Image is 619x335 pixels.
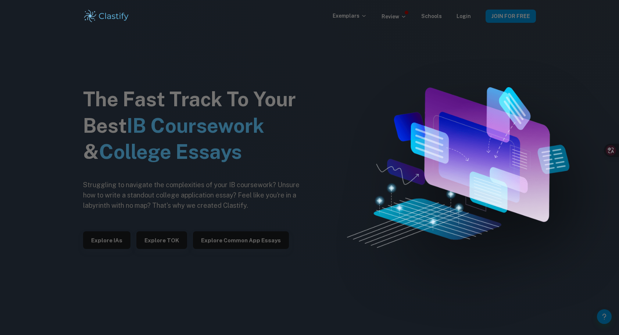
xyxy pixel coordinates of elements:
button: Explore IAs [83,231,130,249]
p: Exemplars [333,12,367,20]
a: Explore TOK [136,236,187,243]
h1: The Fast Track To Your Best & [83,86,311,165]
a: Login [457,13,471,19]
button: Explore Common App essays [193,231,289,249]
a: Explore IAs [83,236,130,243]
button: Explore TOK [136,231,187,249]
img: Clastify hero [347,87,569,248]
a: Explore Common App essays [193,236,289,243]
button: Help and Feedback [597,309,612,324]
span: IB Coursework [127,114,264,137]
h6: Struggling to navigate the complexities of your IB coursework? Unsure how to write a standout col... [83,180,311,211]
button: JOIN FOR FREE [486,10,536,23]
img: Clastify logo [83,9,130,24]
span: College Essays [99,140,242,163]
p: Review [382,13,407,21]
a: Schools [421,13,442,19]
